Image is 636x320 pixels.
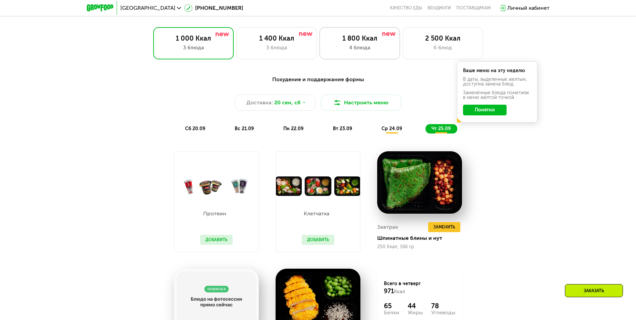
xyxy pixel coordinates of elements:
span: Ккал [394,289,405,295]
div: Шпинатные блины и нут [377,235,467,242]
div: Углеводы [431,310,455,315]
span: [GEOGRAPHIC_DATA] [120,5,175,11]
span: вс 21.09 [235,126,254,131]
p: Протеин [200,211,229,216]
div: 1 000 Ккал [160,34,227,42]
div: 3 блюда [243,44,310,52]
span: Заменить [433,224,455,230]
div: Похудение и поддержание формы [120,75,517,84]
span: сб 20.09 [185,126,205,131]
div: 78 [431,302,455,310]
button: Заменить [428,222,460,232]
button: Понятно [463,105,507,115]
div: Завтрак [377,222,398,232]
div: 4 блюда [327,44,393,52]
div: Ваше меню на эту неделю [463,68,531,73]
span: 20 сен, сб [274,99,301,107]
button: Добавить [302,235,334,245]
div: 65 [384,302,399,310]
div: 6 блюд [410,44,476,52]
a: Качество еды [390,5,422,11]
span: 971 [384,287,394,295]
div: Личный кабинет [507,4,550,12]
div: поставщикам [456,5,491,11]
span: ср 24.09 [382,126,402,131]
span: пн 22.09 [283,126,303,131]
button: Настроить меню [321,95,401,111]
a: Вендинги [427,5,451,11]
div: Заказать [565,284,623,297]
div: Всего в четверг [384,280,455,295]
button: Добавить [200,235,233,245]
span: чт 25.09 [431,126,451,131]
span: вт 23.09 [333,126,352,131]
div: Белки [384,310,399,315]
a: [PHONE_NUMBER] [184,4,243,12]
div: Заменённые блюда пометили в меню жёлтой точкой. [463,91,531,100]
div: Жиры [408,310,423,315]
div: 1 800 Ккал [327,34,393,42]
div: В даты, выделенные желтым, доступна замена блюд. [463,77,531,87]
span: Доставка: [246,99,273,107]
div: 250 Ккал, 166 гр [377,244,462,250]
div: 3 блюда [160,44,227,52]
div: 44 [408,302,423,310]
p: Клетчатка [302,211,331,216]
div: 1 400 Ккал [243,34,310,42]
div: 2 500 Ккал [410,34,476,42]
